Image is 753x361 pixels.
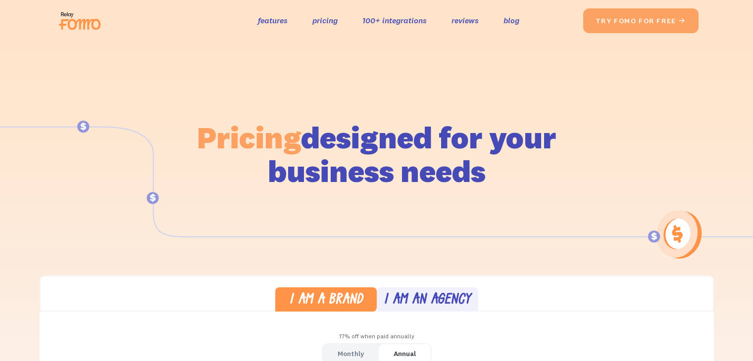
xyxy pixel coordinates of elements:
[312,13,338,28] a: pricing
[362,13,427,28] a: 100+ integrations
[452,13,479,28] a: reviews
[258,13,288,28] a: features
[394,347,416,361] div: Annual
[289,293,363,308] div: I am a brand
[583,8,699,33] a: try fomo for free
[678,16,686,25] span: 
[503,13,519,28] a: blog
[197,118,301,156] span: Pricing
[338,347,364,361] div: Monthly
[384,293,471,308] div: I am an agency
[40,329,714,344] div: 17% off when paid annually
[197,121,557,188] h1: designed for your business needs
